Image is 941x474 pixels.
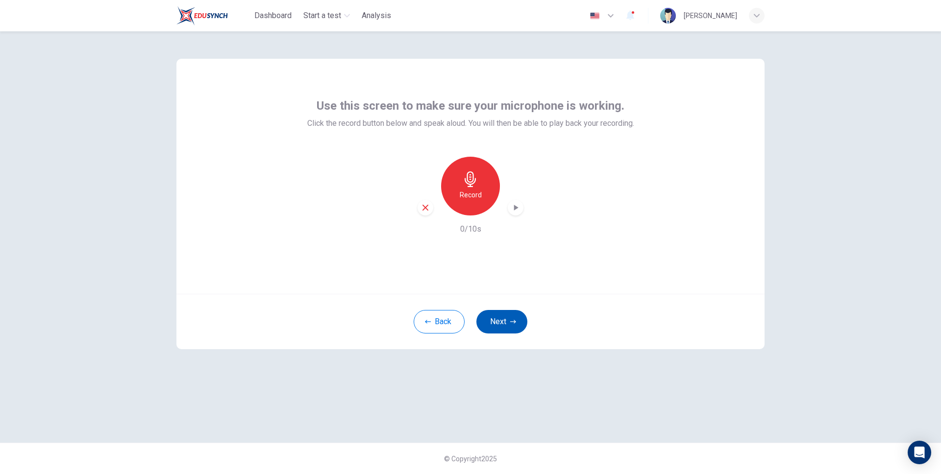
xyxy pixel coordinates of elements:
button: Dashboard [250,7,296,24]
a: EduSynch logo [176,6,250,25]
h6: Record [460,189,482,201]
button: Back [414,310,465,333]
span: Dashboard [254,10,292,22]
img: en [589,12,601,20]
div: Open Intercom Messenger [908,441,931,464]
span: © Copyright 2025 [444,455,497,463]
button: Start a test [299,7,354,24]
span: Analysis [362,10,391,22]
img: Profile picture [660,8,676,24]
img: EduSynch logo [176,6,228,25]
button: Next [476,310,527,333]
button: Analysis [358,7,395,24]
span: Click the record button below and speak aloud. You will then be able to play back your recording. [307,118,634,129]
span: Use this screen to make sure your microphone is working. [317,98,624,114]
h6: 0/10s [460,223,481,235]
button: Record [441,157,500,215]
div: [PERSON_NAME] [684,10,737,22]
span: Start a test [303,10,341,22]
